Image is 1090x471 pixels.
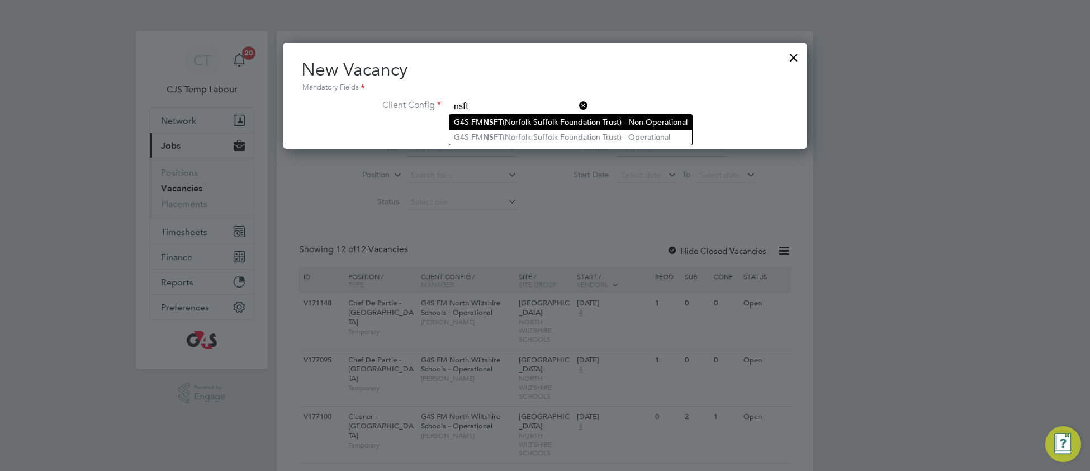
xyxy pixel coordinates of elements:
li: G4S FM (Norfolk Suffolk Foundation Trust) - Operational [449,130,692,145]
b: NSFT [483,133,503,142]
input: Search for... [450,98,588,115]
b: NSFT [483,117,503,127]
button: Engage Resource Center [1045,426,1081,462]
li: G4S FM (Norfolk Suffolk Foundation Trust) - Non Operational [449,115,692,130]
h2: New Vacancy [301,58,789,94]
label: Client Config [301,100,441,111]
div: Mandatory Fields [301,82,789,94]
